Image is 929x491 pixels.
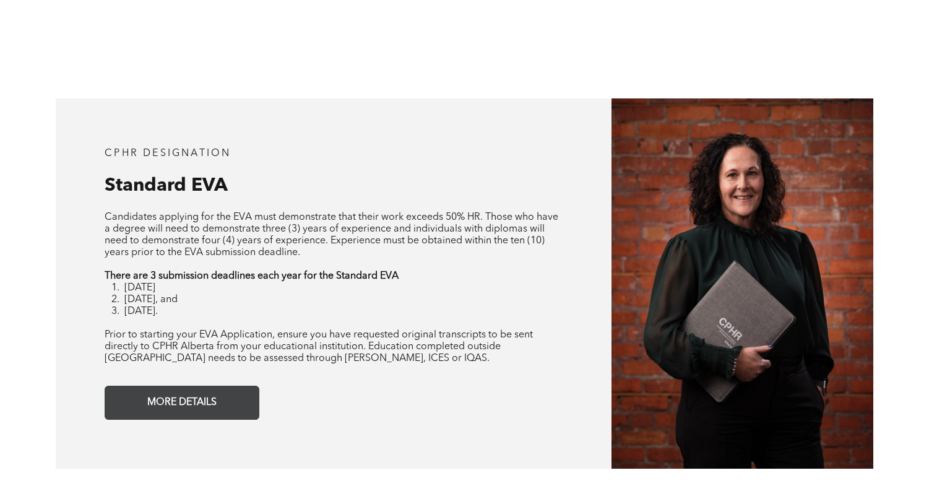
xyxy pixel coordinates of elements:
[105,212,558,258] span: Candidates applying for the EVA must demonstrate that their work exceeds 50% HR. Those who have a...
[124,283,155,293] span: [DATE]
[105,330,533,363] span: Prior to starting your EVA Application, ensure you have requested original transcripts to be sent...
[105,271,399,281] strong: There are 3 submission deadlines each year for the Standard EVA
[124,295,178,305] span: [DATE], and
[143,391,221,415] span: MORE DETAILS
[124,306,158,316] span: [DATE].
[105,176,228,195] span: Standard EVA
[105,386,259,420] a: MORE DETAILS
[105,149,231,159] span: CPHR DESIGNATION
